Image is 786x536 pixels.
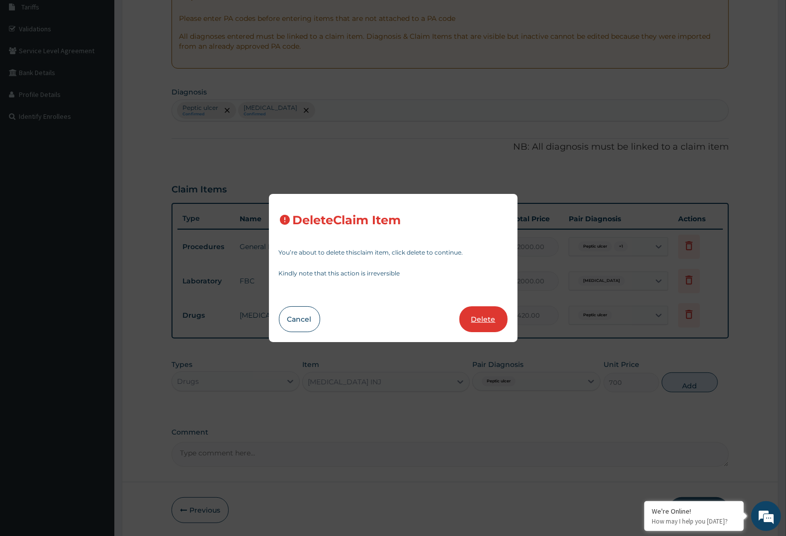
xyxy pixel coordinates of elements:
textarea: Type your message and hit 'Enter' [5,271,189,306]
p: How may I help you today? [652,517,736,526]
div: Chat with us now [52,56,167,69]
button: Cancel [279,306,320,332]
p: You’re about to delete this claim item , click delete to continue. [279,250,508,256]
button: Delete [459,306,508,332]
div: We're Online! [652,507,736,516]
span: We're online! [58,125,137,226]
h3: Delete Claim Item [293,214,401,227]
div: Minimize live chat window [163,5,187,29]
img: d_794563401_company_1708531726252_794563401 [18,50,40,75]
p: Kindly note that this action is irreversible [279,270,508,276]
